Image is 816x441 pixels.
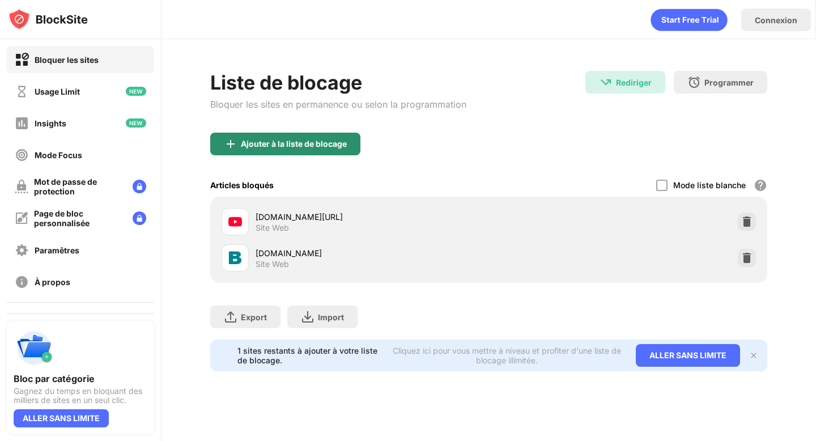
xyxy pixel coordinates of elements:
[15,84,29,99] img: time-usage-off.svg
[228,215,242,228] img: favicons
[8,8,88,31] img: logo-blocksite.svg
[35,55,99,65] div: Bloquer les sites
[755,15,797,25] div: Connexion
[34,209,124,228] div: Page de bloc personnalisée
[749,351,758,360] img: x-button.svg
[210,71,466,94] div: Liste de blocage
[256,259,289,269] div: Site Web
[15,211,28,225] img: customize-block-page-off.svg
[133,180,146,193] img: lock-menu.svg
[210,99,466,110] div: Bloquer les sites en permanence ou selon la programmation
[126,118,146,128] img: new-icon.svg
[392,346,622,365] div: Cliquez ici pour vous mettre à niveau et profiter d'une liste de blocage illimitée.
[14,387,147,405] div: Gagnez du temps en bloquant des milliers de sites en un seul clic.
[34,177,124,196] div: Mot de passe de protection
[35,277,70,287] div: À propos
[15,243,29,257] img: settings-off.svg
[15,53,29,67] img: block-on.svg
[241,312,267,322] div: Export
[133,211,146,225] img: lock-menu.svg
[15,275,29,289] img: about-off.svg
[15,180,28,193] img: password-protection-off.svg
[14,328,54,368] img: push-categories.svg
[241,139,347,149] div: Ajouter à la liste de blocage
[228,251,242,265] img: favicons
[35,118,66,128] div: Insights
[256,247,488,259] div: [DOMAIN_NAME]
[15,148,29,162] img: focus-off.svg
[704,78,754,87] div: Programmer
[210,180,274,190] div: Articles bloqués
[35,87,80,96] div: Usage Limit
[35,150,82,160] div: Mode Focus
[636,344,740,367] div: ALLER SANS LIMITE
[256,223,289,233] div: Site Web
[651,9,728,31] div: animation
[616,78,652,87] div: Rediriger
[15,116,29,130] img: insights-off.svg
[256,211,488,223] div: [DOMAIN_NAME][URL]
[318,312,344,322] div: Import
[237,346,385,365] div: 1 sites restants à ajouter à votre liste de blocage.
[14,373,147,384] div: Bloc par catégorie
[35,245,79,255] div: Paramêtres
[126,87,146,96] img: new-icon.svg
[14,409,109,427] div: ALLER SANS LIMITE
[673,180,746,190] div: Mode liste blanche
